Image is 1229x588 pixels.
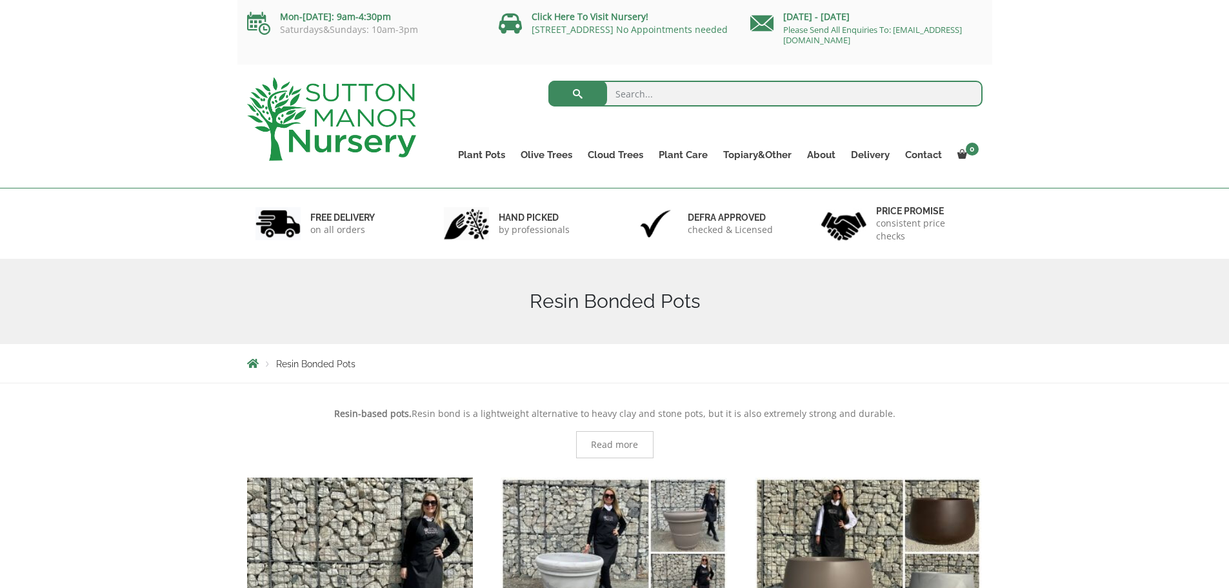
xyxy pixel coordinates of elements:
[876,205,974,217] h6: Price promise
[310,212,375,223] h6: FREE DELIVERY
[580,146,651,164] a: Cloud Trees
[310,223,375,236] p: on all orders
[532,10,648,23] a: Click Here To Visit Nursery!
[715,146,799,164] a: Topiary&Other
[950,146,983,164] a: 0
[783,24,962,46] a: Please Send All Enquiries To: [EMAIL_ADDRESS][DOMAIN_NAME]
[591,440,638,449] span: Read more
[821,204,866,243] img: 4.jpg
[255,207,301,240] img: 1.jpg
[876,217,974,243] p: consistent price checks
[843,146,897,164] a: Delivery
[499,223,570,236] p: by professionals
[688,223,773,236] p: checked & Licensed
[750,9,983,25] p: [DATE] - [DATE]
[966,143,979,156] span: 0
[247,25,479,35] p: Saturdays&Sundays: 10am-3pm
[688,212,773,223] h6: Defra approved
[444,207,489,240] img: 2.jpg
[633,207,678,240] img: 3.jpg
[247,77,416,161] img: logo
[897,146,950,164] a: Contact
[499,212,570,223] h6: hand picked
[548,81,983,106] input: Search...
[334,407,412,420] strong: Resin-based pots.
[247,9,479,25] p: Mon-[DATE]: 9am-4:30pm
[247,406,983,421] p: Resin bond is a lightweight alternative to heavy clay and stone pots, but it is also extremely st...
[532,23,728,35] a: [STREET_ADDRESS] No Appointments needed
[247,290,983,313] h1: Resin Bonded Pots
[799,146,843,164] a: About
[651,146,715,164] a: Plant Care
[513,146,580,164] a: Olive Trees
[450,146,513,164] a: Plant Pots
[247,358,983,369] nav: Breadcrumbs
[276,359,355,369] span: Resin Bonded Pots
